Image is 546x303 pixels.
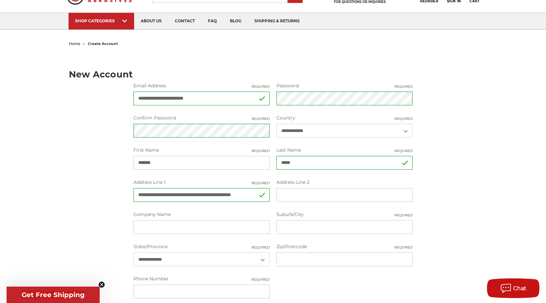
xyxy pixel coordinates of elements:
[513,285,527,292] span: Chat
[394,213,413,218] small: Required
[394,148,413,153] small: Required
[394,84,413,89] small: Required
[252,116,270,121] small: Required
[22,291,85,299] span: Get Free Shipping
[201,13,223,30] a: faq
[69,41,80,46] a: home
[7,287,100,303] div: Get Free ShippingClose teaser
[168,13,201,30] a: contact
[276,115,413,121] label: Country
[134,13,168,30] a: about us
[133,82,270,89] label: Email Address
[252,245,270,250] small: Required
[133,147,270,154] label: First Name
[248,13,306,30] a: shipping & returns
[276,211,413,218] label: Suburb/City
[394,245,413,250] small: Required
[252,148,270,153] small: Required
[88,41,118,46] span: create account
[75,18,128,23] div: SHOP CATEGORIES
[276,179,413,186] label: Address Line 2
[276,147,413,154] label: Last Name
[223,13,248,30] a: blog
[133,211,270,218] label: Company Name
[252,277,270,282] small: Required
[98,281,105,288] button: Close teaser
[252,84,270,89] small: Required
[133,243,270,250] label: State/Province
[133,115,270,121] label: Confirm Password
[276,243,413,250] label: Zip/Postcode
[69,70,477,79] h1: New Account
[133,179,270,186] label: Address Line 1
[133,275,270,282] label: Phone Number
[394,116,413,121] small: Required
[252,181,270,185] small: Required
[276,82,413,89] label: Password
[487,278,539,298] button: Chat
